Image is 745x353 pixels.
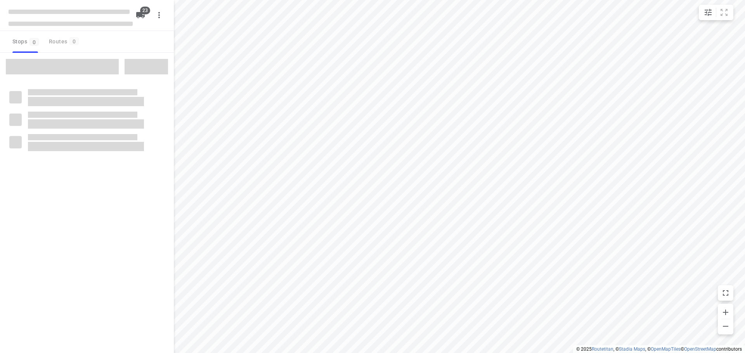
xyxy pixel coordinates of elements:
[684,346,716,352] a: OpenStreetMap
[699,5,733,20] div: small contained button group
[619,346,645,352] a: Stadia Maps
[700,5,716,20] button: Map settings
[651,346,681,352] a: OpenMapTiles
[576,346,742,352] li: © 2025 , © , © © contributors
[592,346,613,352] a: Routetitan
